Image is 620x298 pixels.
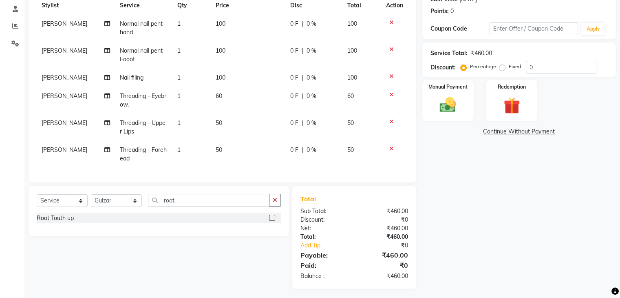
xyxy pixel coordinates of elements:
span: 60 [347,92,354,100]
span: 1 [177,92,181,100]
span: 0 % [307,92,316,100]
div: ₹460.00 [354,272,414,280]
span: [PERSON_NAME] [42,74,87,81]
span: 1 [177,119,181,127]
span: 0 F [290,119,298,127]
label: Manual Payment [428,83,468,91]
div: Balance : [294,272,354,280]
div: Coupon Code [430,24,490,33]
span: 100 [216,74,225,81]
div: 0 [450,7,454,16]
span: 0 F [290,47,298,55]
label: Fixed [509,63,521,70]
span: 100 [347,47,357,54]
div: ₹0 [364,241,414,250]
span: | [302,119,303,127]
a: Continue Without Payment [424,127,614,136]
div: Discount: [430,63,456,72]
div: Paid: [294,260,354,270]
img: _gift.svg [499,96,525,116]
input: Enter Offer / Coupon Code [490,22,578,35]
span: | [302,92,303,100]
span: Threading - Forehead [120,146,167,162]
span: Normal nail pent hand [120,20,163,36]
span: 60 [216,92,222,100]
span: 0 % [307,47,316,55]
div: Points: [430,7,449,16]
span: 100 [347,20,357,27]
span: | [302,146,303,154]
span: 50 [216,146,222,153]
span: 0 F [290,73,298,82]
span: 1 [177,146,181,153]
div: Service Total: [430,49,468,58]
span: 50 [347,146,354,153]
span: | [302,20,303,28]
span: Threading - Eyebrow. [120,92,166,108]
span: 100 [216,20,225,27]
div: ₹0 [354,260,414,270]
span: 100 [216,47,225,54]
span: 1 [177,74,181,81]
a: Add Tip [294,241,364,250]
label: Percentage [470,63,496,70]
div: ₹460.00 [354,224,414,233]
span: 0 F [290,92,298,100]
span: 0 % [307,146,316,154]
span: 50 [216,119,222,127]
span: [PERSON_NAME] [42,119,87,127]
div: Net: [294,224,354,233]
input: Search or Scan [148,194,269,207]
div: ₹0 [354,216,414,224]
span: Nail filing [120,74,143,81]
div: Total: [294,233,354,241]
span: [PERSON_NAME] [42,47,87,54]
span: 0 % [307,119,316,127]
span: Normal nail pent Fooot [120,47,163,63]
span: | [302,73,303,82]
div: Payable: [294,250,354,260]
button: Apply [581,23,605,35]
span: [PERSON_NAME] [42,92,87,100]
span: 1 [177,20,181,27]
span: Total [300,195,319,203]
span: 50 [347,119,354,127]
span: 1 [177,47,181,54]
div: Discount: [294,216,354,224]
div: ₹460.00 [354,233,414,241]
div: ₹460.00 [354,207,414,216]
div: ₹460.00 [354,250,414,260]
img: _cash.svg [435,96,461,114]
span: 0 F [290,146,298,154]
label: Redemption [498,83,526,91]
span: 0 % [307,20,316,28]
div: Sub Total: [294,207,354,216]
div: ₹460.00 [471,49,492,58]
span: 100 [347,74,357,81]
span: | [302,47,303,55]
div: Root Touth up [37,214,74,222]
span: [PERSON_NAME] [42,20,87,27]
span: Threading - Upper Lips [120,119,165,135]
span: [PERSON_NAME] [42,146,87,153]
span: 0 % [307,73,316,82]
span: 0 F [290,20,298,28]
